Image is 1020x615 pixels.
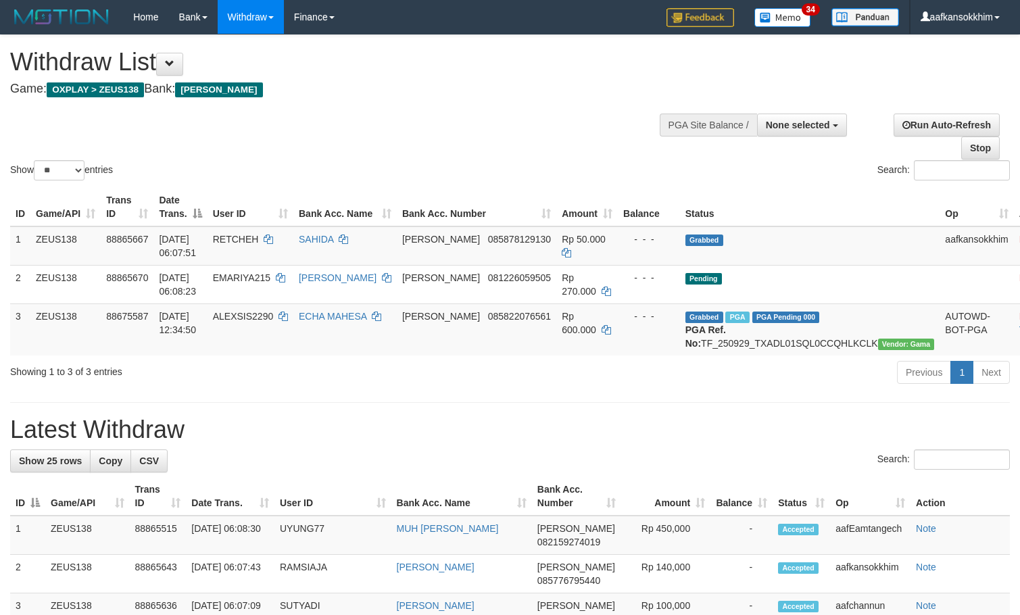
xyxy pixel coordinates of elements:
span: EMARIYA215 [213,272,270,283]
span: Rp 50.000 [562,234,606,245]
td: Rp 140,000 [621,555,711,593]
td: AUTOWD-BOT-PGA [940,303,1013,355]
a: Note [916,523,936,534]
td: 88865515 [130,516,187,555]
span: [DATE] 12:34:50 [159,311,196,335]
a: 1 [950,361,973,384]
th: Bank Acc. Name: activate to sort column ascending [293,188,397,226]
b: PGA Ref. No: [685,324,726,349]
img: Button%20Memo.svg [754,8,811,27]
input: Search: [914,160,1010,180]
div: - - - [623,310,675,323]
span: OXPLAY > ZEUS138 [47,82,144,97]
td: ZEUS138 [45,555,130,593]
span: [PERSON_NAME] [402,234,480,245]
th: Game/API: activate to sort column ascending [45,477,130,516]
td: - [710,555,773,593]
span: Copy 085776795440 to clipboard [537,575,600,586]
th: Amount: activate to sort column ascending [621,477,711,516]
span: Pending [685,273,722,285]
th: Balance [618,188,680,226]
label: Search: [877,449,1010,470]
a: Previous [897,361,951,384]
td: 88865643 [130,555,187,593]
th: Status [680,188,940,226]
span: Copy [99,456,122,466]
th: ID: activate to sort column descending [10,477,45,516]
a: MUH [PERSON_NAME] [397,523,499,534]
span: [PERSON_NAME] [537,523,615,534]
td: - [710,516,773,555]
a: Copy [90,449,131,472]
div: - - - [623,271,675,285]
td: ZEUS138 [30,226,101,266]
span: 34 [802,3,820,16]
img: Feedback.jpg [666,8,734,27]
a: [PERSON_NAME] [397,562,475,572]
span: [PERSON_NAME] [402,311,480,322]
td: ZEUS138 [30,265,101,303]
span: RETCHEH [213,234,259,245]
button: None selected [757,114,847,137]
td: RAMSIAJA [274,555,391,593]
span: CSV [139,456,159,466]
span: Rp 270.000 [562,272,596,297]
th: Amount: activate to sort column ascending [556,188,618,226]
td: aafkansokkhim [830,555,910,593]
th: User ID: activate to sort column ascending [208,188,293,226]
td: 2 [10,265,30,303]
span: [DATE] 06:07:51 [159,234,196,258]
span: Marked by aafpengsreynich [725,312,749,323]
td: [DATE] 06:08:30 [186,516,274,555]
div: Showing 1 to 3 of 3 entries [10,360,415,378]
a: Next [973,361,1010,384]
span: 88865667 [106,234,148,245]
h1: Withdraw List [10,49,666,76]
input: Search: [914,449,1010,470]
a: Stop [961,137,1000,159]
span: Accepted [778,562,819,574]
span: None selected [766,120,830,130]
th: Op: activate to sort column ascending [830,477,910,516]
span: Copy 081226059505 to clipboard [488,272,551,283]
th: Balance: activate to sort column ascending [710,477,773,516]
th: Date Trans.: activate to sort column descending [153,188,207,226]
label: Search: [877,160,1010,180]
th: Bank Acc. Number: activate to sort column ascending [397,188,556,226]
td: UYUNG77 [274,516,391,555]
a: SAHIDA [299,234,333,245]
th: Trans ID: activate to sort column ascending [101,188,153,226]
td: 1 [10,226,30,266]
th: Bank Acc. Name: activate to sort column ascending [391,477,532,516]
span: Accepted [778,524,819,535]
span: Grabbed [685,312,723,323]
span: Accepted [778,601,819,612]
td: aafkansokkhim [940,226,1013,266]
span: Copy 085878129130 to clipboard [488,234,551,245]
a: [PERSON_NAME] [299,272,377,283]
td: 1 [10,516,45,555]
img: MOTION_logo.png [10,7,113,27]
span: 88865670 [106,272,148,283]
a: Run Auto-Refresh [894,114,1000,137]
a: Note [916,600,936,611]
td: ZEUS138 [30,303,101,355]
span: 88675587 [106,311,148,322]
span: [PERSON_NAME] [175,82,262,97]
span: [PERSON_NAME] [402,272,480,283]
th: Game/API: activate to sort column ascending [30,188,101,226]
div: - - - [623,232,675,246]
th: Op: activate to sort column ascending [940,188,1013,226]
td: 2 [10,555,45,593]
span: Show 25 rows [19,456,82,466]
a: Note [916,562,936,572]
span: Grabbed [685,235,723,246]
span: ALEXSIS2290 [213,311,274,322]
th: User ID: activate to sort column ascending [274,477,391,516]
th: Trans ID: activate to sort column ascending [130,477,187,516]
span: PGA Pending [752,312,820,323]
th: Status: activate to sort column ascending [773,477,830,516]
span: Vendor URL: https://trx31.1velocity.biz [878,339,935,350]
th: ID [10,188,30,226]
td: ZEUS138 [45,516,130,555]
